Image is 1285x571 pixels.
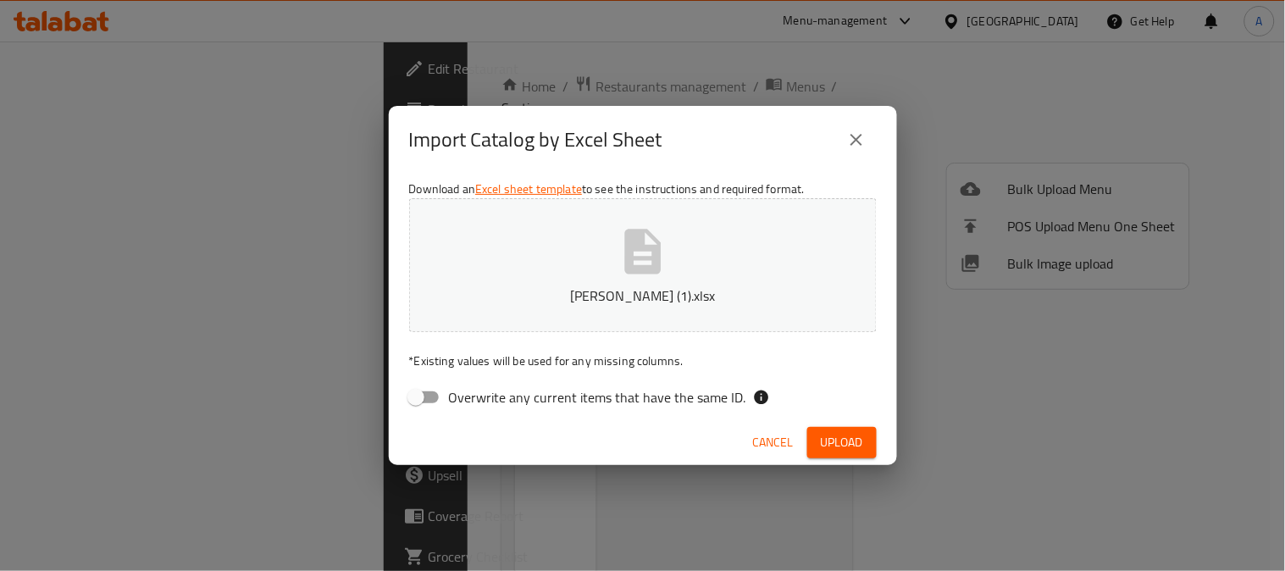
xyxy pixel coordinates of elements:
[746,427,800,458] button: Cancel
[389,174,897,419] div: Download an to see the instructions and required format.
[807,427,877,458] button: Upload
[821,432,863,453] span: Upload
[409,198,877,332] button: [PERSON_NAME] (1).xlsx
[409,126,662,153] h2: Import Catalog by Excel Sheet
[449,387,746,407] span: Overwrite any current items that have the same ID.
[753,432,794,453] span: Cancel
[475,178,582,200] a: Excel sheet template
[409,352,877,369] p: Existing values will be used for any missing columns.
[836,119,877,160] button: close
[435,285,850,306] p: [PERSON_NAME] (1).xlsx
[753,389,770,406] svg: If the overwrite option isn't selected, then the items that match an existing ID will be ignored ...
